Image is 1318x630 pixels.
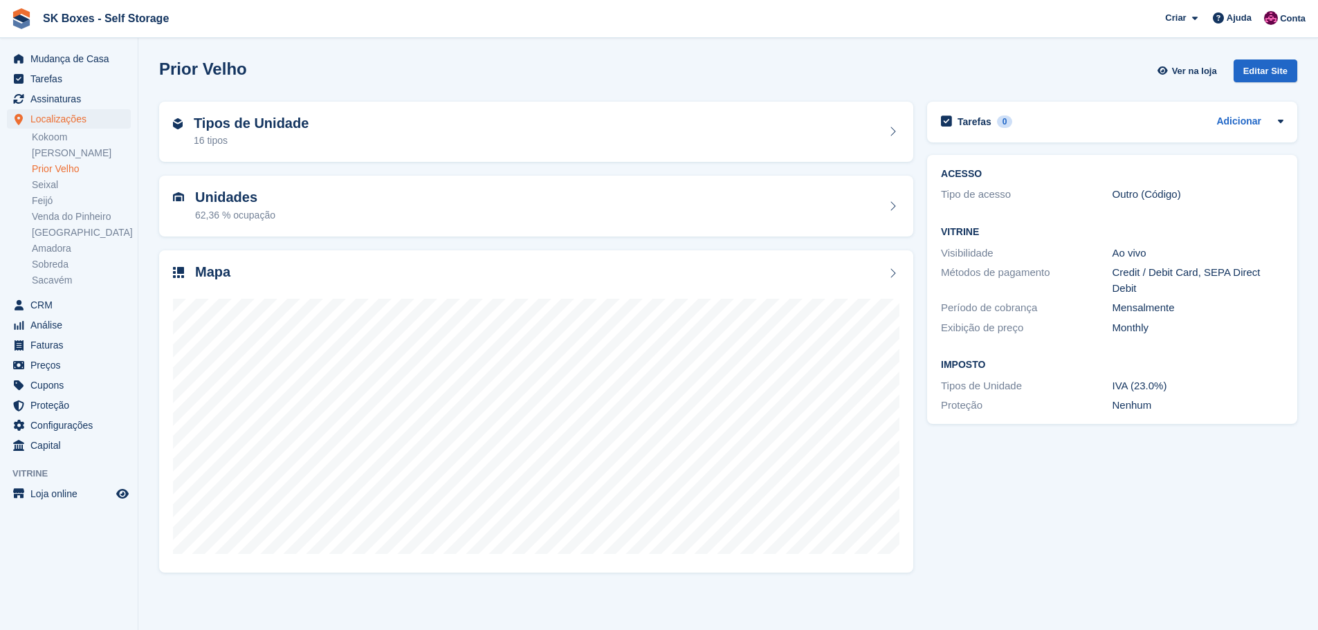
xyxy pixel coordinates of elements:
[7,484,131,503] a: menu
[1113,187,1283,203] div: Outro (Código)
[1165,11,1186,25] span: Criar
[32,210,131,223] a: Venda do Pinheiro
[7,89,131,109] a: menu
[37,7,174,30] a: SK Boxes - Self Storage
[12,467,138,481] span: Vitrine
[1113,245,1283,261] div: Ao vivo
[194,115,309,131] h2: Tipos de Unidade
[7,436,131,455] a: menu
[7,376,131,395] a: menu
[997,115,1013,128] div: 0
[30,69,113,89] span: Tarefas
[7,315,131,335] a: menu
[32,226,131,239] a: [GEOGRAPHIC_DATA]
[32,274,131,287] a: Sacavém
[941,169,1283,180] h2: ACESSO
[7,396,131,415] a: menu
[194,133,309,148] div: 16 tipos
[7,69,131,89] a: menu
[1264,11,1278,25] img: Joana Alegria
[32,178,131,192] a: Seixal
[7,416,131,435] a: menu
[32,242,131,255] a: Amadora
[941,245,1112,261] div: Visibilidade
[1113,265,1283,296] div: Credit / Debit Card, SEPA Direct Debit
[1227,11,1252,25] span: Ajuda
[1113,300,1283,316] div: Mensalmente
[7,49,131,68] a: menu
[11,8,32,29] img: stora-icon-8386f47178a22dfd0bd8f6a31ec36ba5ce8667c1dd55bd0f319d3a0aa187defe.svg
[30,436,113,455] span: Capital
[30,335,113,355] span: Faturas
[1113,378,1283,394] div: IVA (23.0%)
[30,484,113,503] span: Loja online
[30,89,113,109] span: Assinaturas
[159,102,913,163] a: Tipos de Unidade 16 tipos
[114,485,131,502] a: Loja de pré-visualização
[30,49,113,68] span: Mudança de Casa
[7,295,131,315] a: menu
[1155,59,1222,82] a: Ver na loja
[1234,59,1297,82] div: Editar Site
[32,147,131,160] a: [PERSON_NAME]
[159,176,913,237] a: Unidades 62,36 % ocupação
[941,398,1112,414] div: Proteção
[941,300,1112,316] div: Período de cobrança
[32,194,131,207] a: Feijó
[159,59,247,78] h2: Prior Velho
[1280,12,1306,26] span: Conta
[1113,320,1283,336] div: Monthly
[173,192,184,202] img: unit-icn-7be61d7bf1b0ce9d3e12c5938cc71ed9869f7b940bace4675aadf7bd6d80202e.svg
[159,250,913,573] a: Mapa
[195,208,275,223] div: 62,36 % ocupação
[195,189,275,205] h2: Unidades
[173,267,184,278] img: map-icn-33ee37083ee616e46c38cad1a60f524a97daa1e2b2c8c0bc3eb3415660979fc1.svg
[1216,114,1261,130] a: Adicionar
[30,396,113,415] span: Proteção
[30,355,113,375] span: Preços
[30,376,113,395] span: Cupons
[7,355,131,375] a: menu
[941,360,1283,371] h2: Imposto
[958,115,991,128] h2: Tarefas
[7,335,131,355] a: menu
[32,258,131,271] a: Sobreda
[30,295,113,315] span: CRM
[941,378,1112,394] div: Tipos de Unidade
[173,118,183,129] img: unit-type-icn-2b2737a686de81e16bb02015468b77c625bbabd49415b5ef34ead5e3b44a266d.svg
[32,131,131,144] a: Kokoom
[1172,64,1217,78] span: Ver na loja
[30,109,113,129] span: Localizações
[941,265,1112,296] div: Métodos de pagamento
[941,227,1283,238] h2: Vitrine
[30,315,113,335] span: Análise
[941,187,1112,203] div: Tipo de acesso
[1113,398,1283,414] div: Nenhum
[7,109,131,129] a: menu
[941,320,1112,336] div: Exibição de preço
[1234,59,1297,88] a: Editar Site
[32,163,131,176] a: Prior Velho
[30,416,113,435] span: Configurações
[195,264,230,280] h2: Mapa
